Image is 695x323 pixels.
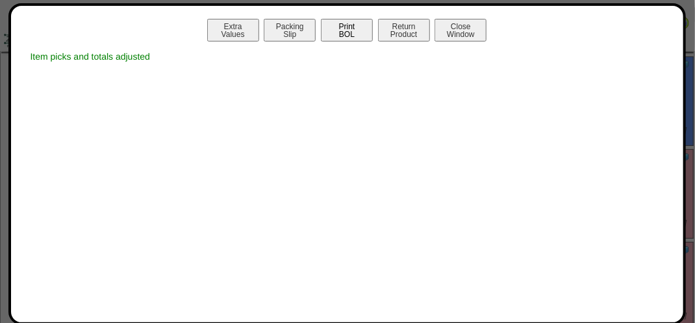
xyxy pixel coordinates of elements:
[435,19,486,42] button: CloseWindow
[24,45,670,68] div: Item picks and totals adjusted
[433,29,488,39] a: CloseWindow
[264,19,316,42] button: PackingSlip
[207,19,259,42] button: ExtraValues
[321,19,373,42] button: PrintBOL
[378,19,430,42] button: ReturnProduct
[320,29,377,39] a: PrintBOL
[262,29,320,39] a: PackingSlip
